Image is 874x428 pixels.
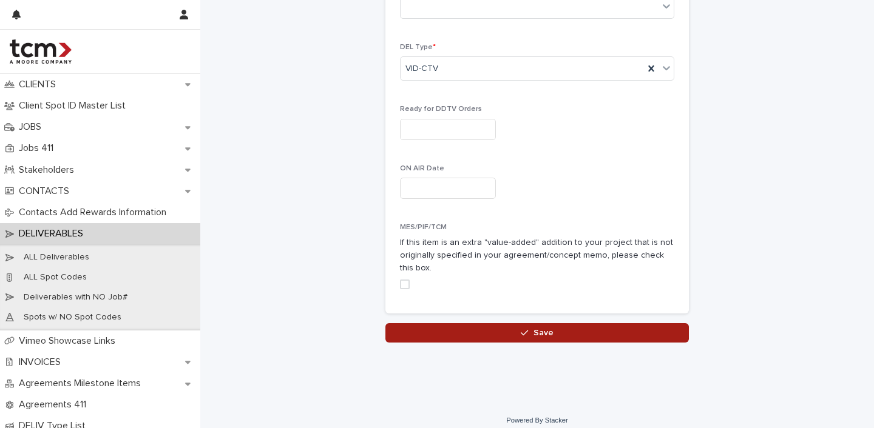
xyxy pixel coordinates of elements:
[400,165,444,172] span: ON AIR Date
[14,164,84,176] p: Stakeholders
[14,252,99,262] p: ALL Deliverables
[14,399,96,410] p: Agreements 411
[405,62,438,75] span: VID-CTV
[506,416,567,424] a: Powered By Stacker
[14,79,66,90] p: CLIENTS
[14,207,176,218] p: Contacts Add Rewards Information
[14,292,137,303] p: Deliverables with NO Job#
[14,100,135,112] p: Client Spot ID Master List
[14,312,131,323] p: Spots w/ NO Spot Codes
[14,356,70,368] p: INVOICES
[14,121,51,133] p: JOBS
[534,329,554,337] span: Save
[14,142,63,154] p: Jobs 411
[14,378,151,389] p: Agreements Milestone Items
[400,236,674,274] p: If this item is an extra "value-added" addition to your project that is not originally specified ...
[400,44,436,51] span: DEL Type
[14,186,79,197] p: CONTACTS
[14,335,125,347] p: Vimeo Showcase Links
[400,224,447,231] span: MES/PIF/TCM
[14,272,97,283] p: ALL Spot Codes
[14,228,93,239] p: DELIVERABLES
[10,39,72,64] img: 4hMmSqQkux38exxPVZHQ
[400,105,482,113] span: Ready for DDTV Orders
[385,323,689,343] button: Save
